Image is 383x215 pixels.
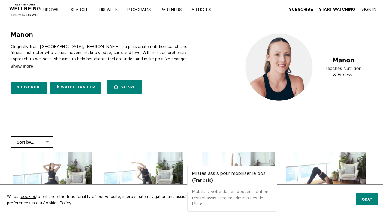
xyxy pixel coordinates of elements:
[21,195,36,199] a: cookies
[192,189,273,207] p: Mobilisez votre dos en douceur tout en restant assis avec ces dix minutes de Pilates.
[289,7,313,12] a: Subscribe
[2,189,300,211] p: We use to enhance the functionality of our website, improve site navigation and assist in our mar...
[107,80,142,94] a: Share
[158,8,188,12] a: PARTNERS
[43,201,71,205] a: Cookies Policy
[13,152,92,197] a: Pilates assis au bureau (Français) 11:32
[192,171,266,183] strong: Pilates assis pour mobiliser le dos (Français)
[11,44,189,80] p: Originally from [GEOGRAPHIC_DATA], [PERSON_NAME] is a passionate nutrition coach and fitness inst...
[104,152,183,197] a: Pilates assis pour mobiliser le dos (Français) 10:32
[11,63,33,70] span: Show more
[361,7,376,12] a: Sign In
[47,7,223,13] nav: Primary
[195,152,275,197] a: Pilates pour le haut du corps (Français) 10:50
[50,82,101,94] a: Watch Trailer
[41,8,67,12] a: Browse
[125,8,157,12] a: PROGRAMS
[11,82,47,94] a: Subscribe
[240,30,372,104] img: Manon
[286,152,366,197] a: Etirement et renforcement du haut du corps (Français) 11:07
[95,8,124,12] a: THIS WEEK
[356,193,378,205] button: Okay
[68,8,93,12] a: Search
[11,30,33,39] h1: Manon
[189,8,217,12] a: ARTICLES
[319,7,355,12] a: Start Watching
